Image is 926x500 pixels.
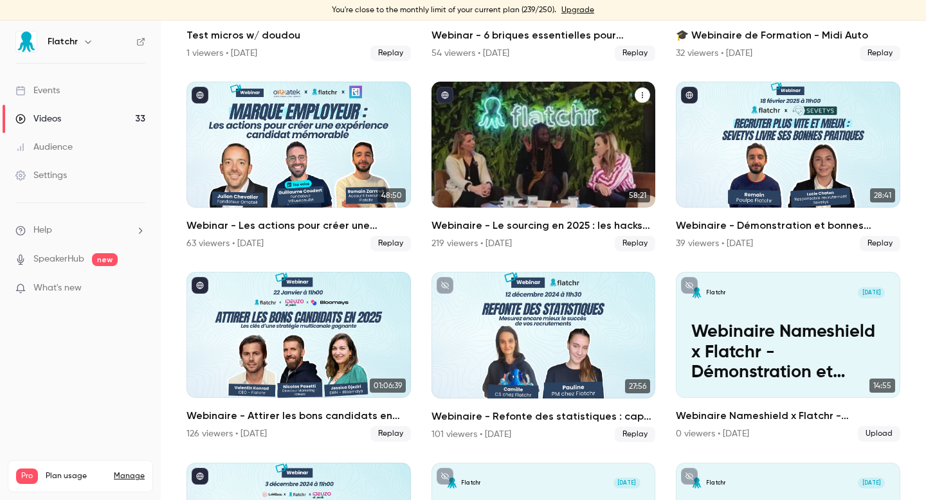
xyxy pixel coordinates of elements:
p: Flatchr [706,479,725,487]
a: 28:41Webinaire - Démonstration et bonnes pratiques de recrutement - Flatchr x Sevetys39 viewers •... [676,82,900,251]
span: Replay [615,46,655,61]
a: 48:50Webinar - Les actions pour créer une expérience candidat qui renforce votre marque employeur... [186,82,411,251]
div: 1 viewers • [DATE] [186,47,257,60]
button: unpublished [681,468,698,485]
li: Webinaire Nameshield x Flatchr - Démonstration et bonnes pratiques de recrutement [676,272,900,442]
div: 0 viewers • [DATE] [676,427,749,440]
div: 39 viewers • [DATE] [676,237,753,250]
button: unpublished [437,277,453,294]
div: 126 viewers • [DATE] [186,427,267,440]
span: 27:56 [625,379,650,393]
span: [DATE] [858,287,885,298]
h2: Webinaire - Démonstration et bonnes pratiques de recrutement - Flatchr x Sevetys [676,218,900,233]
span: [DATE] [858,478,885,488]
li: Webinaire - Attirer les bons candidats en 2025 : les clés d’une stratégie multicanale gagnante [186,272,411,442]
a: SpeakerHub [33,253,84,266]
li: Webinaire - Démonstration et bonnes pratiques de recrutement - Flatchr x Sevetys [676,82,900,251]
span: Upload [858,426,900,442]
h2: Webinaire - Refonte des statistiques : cap sur une nouvelle ère ! [431,409,656,424]
button: unpublished [681,277,698,294]
a: 27:56Webinaire - Refonte des statistiques : cap sur une nouvelle ère !101 viewers • [DATE]Replay [431,272,656,442]
h2: Webinaire - Attirer les bons candidats en 2025 : les clés d’une stratégie multicanale gagnante [186,408,411,424]
div: 32 viewers • [DATE] [676,47,752,60]
img: Flatchr [16,31,37,52]
span: Replay [370,236,411,251]
span: 14:55 [869,379,895,393]
li: Webinar - Les actions pour créer une expérience candidat qui renforce votre marque employeur [186,82,411,251]
iframe: Noticeable Trigger [130,283,145,294]
span: 28:41 [870,188,895,202]
div: Events [15,84,60,97]
span: 48:50 [377,188,406,202]
button: published [192,277,208,294]
h2: Webinaire Nameshield x Flatchr - Démonstration et bonnes pratiques de recrutement [676,408,900,424]
span: 01:06:39 [370,379,406,393]
h6: Flatchr [48,35,78,48]
div: 219 viewers • [DATE] [431,237,512,250]
li: help-dropdown-opener [15,224,145,237]
span: Plan usage [46,471,106,481]
p: Webinaire Nameshield x Flatchr - Démonstration et bonnes pratiques de recrutement [691,322,885,383]
a: Manage [114,471,145,481]
span: Replay [860,236,900,251]
span: Replay [615,236,655,251]
button: published [681,87,698,103]
div: Videos [15,112,61,125]
li: Webinaire - Refonte des statistiques : cap sur une nouvelle ère ! [431,272,656,442]
button: published [192,468,208,485]
span: Pro [16,469,38,484]
span: Help [33,224,52,237]
button: unpublished [437,468,453,485]
h2: Webinar - Les actions pour créer une expérience candidat qui renforce votre marque employeur [186,218,411,233]
div: 101 viewers • [DATE] [431,428,511,441]
button: published [192,87,208,103]
span: Replay [615,427,655,442]
span: 58:21 [625,188,650,202]
span: Replay [370,426,411,442]
h2: Webinar - 6 briques essentielles pour construire un processus de recrutement solide [431,28,656,43]
a: Upgrade [561,5,594,15]
div: 54 viewers • [DATE] [431,47,509,60]
button: published [437,87,453,103]
div: Audience [15,141,73,154]
span: [DATE] [613,478,640,488]
span: What's new [33,281,82,295]
li: Webinaire - Le sourcing en 2025 : les hacks qui vont changer votre façon de recruter [431,82,656,251]
h2: Webinaire - Le sourcing en 2025 : les hacks qui vont changer votre façon de recruter [431,218,656,233]
span: Replay [370,46,411,61]
p: Flatchr [461,479,480,487]
h2: Test micros w/ doudou [186,28,411,43]
p: Flatchr [706,289,725,297]
span: Replay [860,46,900,61]
span: new [92,253,118,266]
div: Settings [15,169,67,182]
h2: 🎓 Webinaire de Formation - Midi Auto [676,28,900,43]
div: 63 viewers • [DATE] [186,237,264,250]
a: 58:21Webinaire - Le sourcing en 2025 : les hacks qui vont changer votre façon de recruter219 view... [431,82,656,251]
a: 01:06:39Webinaire - Attirer les bons candidats en 2025 : les clés d’une stratégie multicanale gag... [186,272,411,442]
a: Webinaire Nameshield x Flatchr - Démonstration et bonnes pratiques de recrutementFlatchr[DATE]Web... [676,272,900,442]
